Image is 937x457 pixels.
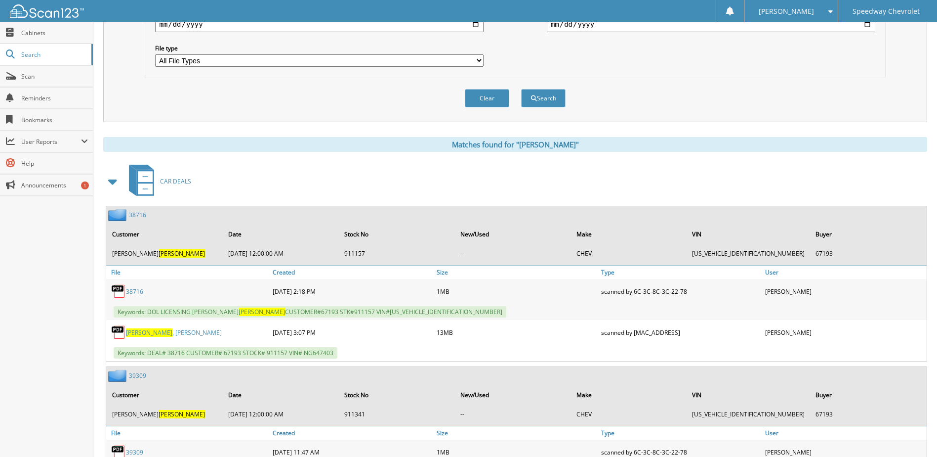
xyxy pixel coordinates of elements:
span: Cabinets [21,29,88,37]
a: CAR DEALS [123,162,191,201]
th: Stock No [339,385,454,405]
span: [PERSON_NAME] [239,308,285,316]
span: Help [21,159,88,168]
td: 911341 [339,406,454,422]
th: New/Used [455,385,570,405]
span: Scan [21,72,88,81]
span: Reminders [21,94,88,102]
th: Customer [107,224,222,244]
span: Bookmarks [21,116,88,124]
img: PDF.png [111,284,126,299]
a: Size [434,266,598,279]
a: File [106,266,270,279]
td: [US_VEHICLE_IDENTIFICATION_NUMBER] [687,245,810,262]
td: [US_VEHICLE_IDENTIFICATION_NUMBER] [687,406,810,422]
a: 39309 [126,448,143,457]
span: User Reports [21,137,81,146]
span: [PERSON_NAME] [759,8,814,14]
div: [DATE] 3:07 PM [270,322,434,342]
div: Matches found for "[PERSON_NAME]" [103,137,927,152]
td: 67193 [811,245,926,262]
a: 38716 [126,287,143,296]
td: [DATE] 12:00:00 AM [223,406,338,422]
td: 911157 [339,245,454,262]
button: Clear [465,89,509,107]
span: Search [21,50,86,59]
td: CHEV [571,245,687,262]
th: New/Used [455,224,570,244]
th: Stock No [339,224,454,244]
button: Search [521,89,566,107]
a: User [763,266,927,279]
div: scanned by [MAC_ADDRESS] [599,322,763,342]
span: Keywords: DOL LICENSING [PERSON_NAME] CUSTOMER#67193 STK#911157 VIN#[US_VEHICLE_IDENTIFICATION_NU... [114,306,506,318]
a: User [763,426,927,440]
span: [PERSON_NAME] [126,328,172,337]
th: VIN [687,224,810,244]
span: Announcements [21,181,88,189]
span: Keywords: DEAL# 38716 CUSTOMER# 67193 STOCK# 911157 VIN# NG647403 [114,347,337,359]
td: 67193 [811,406,926,422]
div: [DATE] 2:18 PM [270,281,434,301]
span: [PERSON_NAME] [159,249,205,258]
div: scanned by 6C-3C-8C-3C-22-78 [599,281,763,301]
img: PDF.png [111,325,126,340]
div: [PERSON_NAME] [763,322,927,342]
img: folder2.png [108,209,129,221]
td: [PERSON_NAME] [107,406,222,422]
td: -- [455,245,570,262]
td: CHEV [571,406,687,422]
div: 1 [81,182,89,189]
a: 38716 [129,211,146,219]
th: Buyer [811,385,926,405]
td: -- [455,406,570,422]
img: folder2.png [108,369,129,382]
div: 1MB [434,281,598,301]
span: Speedway Chevrolet [853,8,920,14]
div: 13MB [434,322,598,342]
input: end [547,16,875,32]
a: Type [599,266,763,279]
th: Date [223,224,338,244]
a: Created [270,266,434,279]
input: start [155,16,484,32]
div: [PERSON_NAME] [763,281,927,301]
span: [PERSON_NAME] [159,410,205,418]
th: Make [571,385,687,405]
td: [PERSON_NAME] [107,245,222,262]
th: Customer [107,385,222,405]
th: Date [223,385,338,405]
a: Type [599,426,763,440]
td: [DATE] 12:00:00 AM [223,245,338,262]
a: [PERSON_NAME], [PERSON_NAME] [126,328,222,337]
th: Buyer [811,224,926,244]
th: VIN [687,385,810,405]
a: Created [270,426,434,440]
th: Make [571,224,687,244]
label: File type [155,44,484,52]
a: 39309 [129,371,146,380]
img: scan123-logo-white.svg [10,4,84,18]
span: CAR DEALS [160,177,191,185]
a: Size [434,426,598,440]
a: File [106,426,270,440]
